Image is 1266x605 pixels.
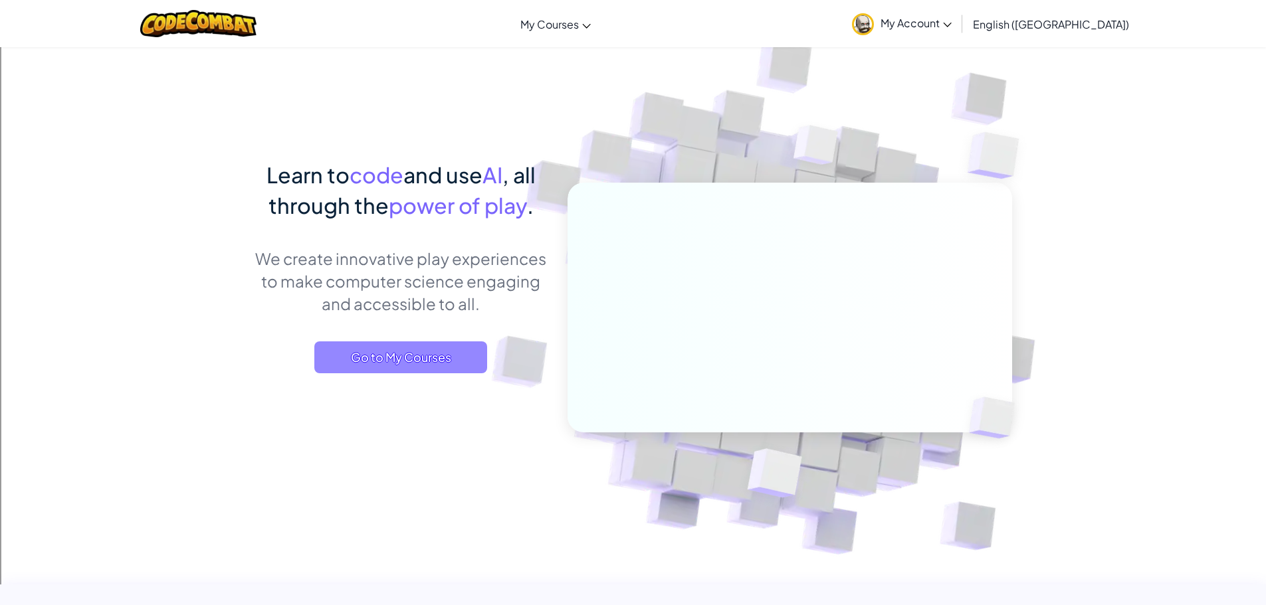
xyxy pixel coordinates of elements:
span: Learn to [266,161,350,188]
span: My Account [881,16,952,30]
div: Move To ... [5,29,1261,41]
img: Overlap cubes [946,369,1046,466]
span: My Courses [520,17,579,31]
span: . [527,192,534,218]
div: Rename [5,77,1261,89]
img: Overlap cubes [941,100,1056,212]
img: CodeCombat logo [140,10,257,37]
a: My Account [845,3,958,44]
span: AI [482,161,502,188]
span: power of play [389,192,527,218]
img: Overlap cubes [768,99,864,198]
div: Delete [5,41,1261,53]
img: avatar [852,13,874,35]
span: English ([GEOGRAPHIC_DATA]) [973,17,1129,31]
div: Options [5,53,1261,65]
span: code [350,161,403,188]
a: My Courses [514,6,597,42]
a: English ([GEOGRAPHIC_DATA]) [966,6,1136,42]
a: Go to My Courses [314,341,487,373]
div: Sort New > Old [5,17,1261,29]
img: Overlap cubes [714,420,833,531]
span: and use [403,161,482,188]
div: Sign out [5,65,1261,77]
p: We create innovative play experiences to make computer science engaging and accessible to all. [255,247,548,315]
div: Sort A > Z [5,5,1261,17]
div: Move To ... [5,89,1261,101]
